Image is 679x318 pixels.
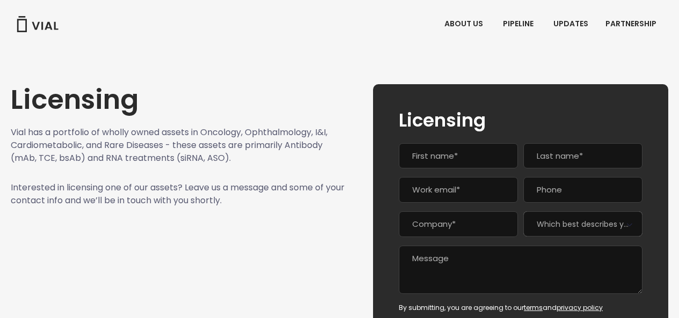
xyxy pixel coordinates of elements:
div: By submitting, you are agreeing to our and [399,303,643,313]
h1: Licensing [11,84,346,115]
p: Vial has a portfolio of wholly owned assets in Oncology, Ophthalmology, I&I, Cardiometabolic, and... [11,126,346,165]
p: Interested in licensing one of our assets? Leave us a message and some of your contact info and w... [11,181,346,207]
a: UPDATES [545,15,596,33]
input: Phone [523,177,643,203]
span: Which best describes you?* [523,211,643,236]
a: ABOUT USMenu Toggle [436,15,494,33]
input: Work email* [399,177,518,203]
a: PIPELINEMenu Toggle [494,15,544,33]
a: PARTNERSHIPMenu Toggle [597,15,668,33]
a: terms [524,303,543,312]
input: Company* [399,211,518,237]
input: Last name* [523,143,643,169]
img: Vial Logo [16,16,59,32]
a: privacy policy [557,303,603,312]
input: First name* [399,143,518,169]
h2: Licensing [399,110,643,130]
